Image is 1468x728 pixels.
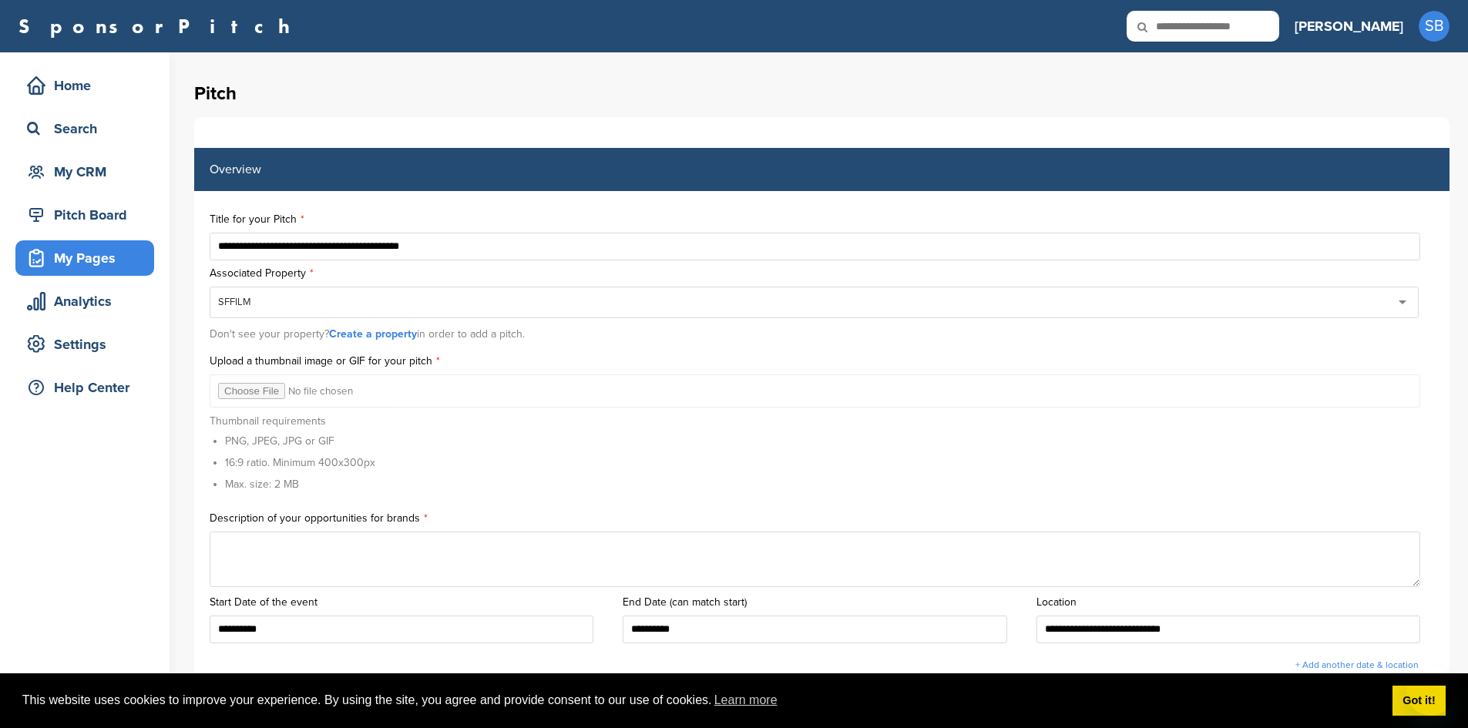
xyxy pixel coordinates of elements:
label: Upload a thumbnail image or GIF for your pitch [210,356,1434,367]
div: My Pages [23,244,154,272]
a: [PERSON_NAME] [1295,9,1403,43]
div: Help Center [23,374,154,401]
h1: Pitch [194,80,1450,108]
a: Analytics [15,283,154,319]
label: Description of your opportunities for brands [210,513,1434,524]
div: Pitch Board [23,201,154,229]
a: Help Center [15,370,154,405]
div: SFFILM [218,295,251,309]
li: 16:9 ratio. Minimum 400x300px [225,455,375,471]
h3: [PERSON_NAME] [1295,15,1403,37]
label: Start Date of the event [210,597,607,608]
a: dismiss cookie message [1392,686,1446,716]
li: PNG, JPEG, JPG or GIF [225,433,375,449]
div: Search [23,115,154,143]
a: learn more about cookies [712,689,780,712]
a: SponsorPitch [18,16,300,36]
label: End Date (can match start) [623,597,1020,608]
div: Thumbnail requirements [210,415,375,498]
span: SB [1419,11,1450,42]
div: Settings [23,330,154,358]
a: Create a property [329,327,417,341]
label: Associated Property [210,268,1434,279]
span: This website uses cookies to improve your experience. By using the site, you agree and provide co... [22,689,1380,712]
a: Pitch Board [15,197,154,233]
div: Analytics [23,287,154,315]
a: My CRM [15,154,154,190]
a: My Pages [15,240,154,276]
label: Location [1036,597,1434,608]
li: Max. size: 2 MB [225,476,375,492]
a: Home [15,68,154,103]
a: Settings [15,327,154,362]
div: Don't see your property? in order to add a pitch. [210,320,1434,348]
label: Overview [210,163,261,176]
a: Search [15,111,154,146]
iframe: Button to launch messaging window [1406,666,1456,716]
div: My CRM [23,158,154,186]
div: Home [23,72,154,99]
label: Title for your Pitch [210,214,1434,225]
a: + Add another date & location [1295,659,1419,670]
